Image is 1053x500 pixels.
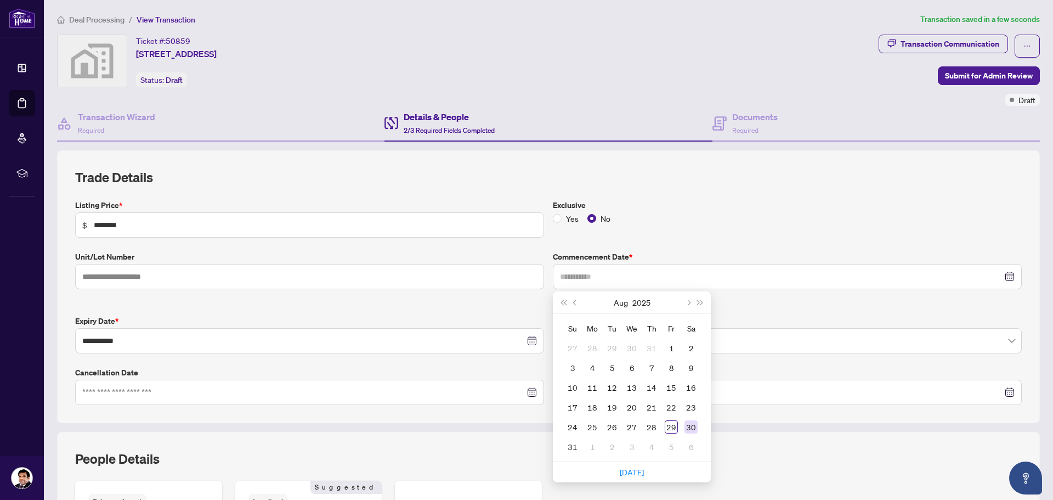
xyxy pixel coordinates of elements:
div: 31 [645,341,658,355]
div: 29 [605,341,619,355]
label: Board [553,315,1022,327]
td: 2025-08-03 [563,358,582,378]
span: 2/3 Required Fields Completed [404,126,495,134]
article: Transaction saved in a few seconds [920,13,1040,26]
span: Draft [166,75,183,85]
div: 18 [586,401,599,414]
h2: People Details [75,450,160,468]
a: [DATE] [620,467,644,477]
td: 2025-08-21 [642,397,661,417]
div: 10 [566,381,579,394]
button: Choose a year [632,291,650,313]
span: $ [82,219,87,231]
div: 20 [625,401,638,414]
th: Su [563,318,582,338]
th: Mo [582,318,602,338]
div: 22 [665,401,678,414]
h4: Documents [732,110,778,123]
td: 2025-09-02 [602,437,622,457]
label: Unit/Lot Number [75,251,544,263]
div: 7 [645,361,658,374]
div: 30 [625,341,638,355]
img: Profile Icon [12,468,32,488]
th: Fr [661,318,681,338]
div: 12 [605,381,619,394]
td: 2025-08-04 [582,358,602,378]
button: Transaction Communication [879,35,1008,53]
div: 2 [684,341,698,355]
div: Transaction Communication [901,35,999,53]
span: Deal Processing [69,15,124,25]
div: 2 [605,440,619,453]
td: 2025-08-06 [622,358,642,378]
td: 2025-08-10 [563,378,582,397]
span: Draft [1018,94,1035,106]
button: Previous month (PageUp) [569,291,581,313]
div: 14 [645,381,658,394]
img: logo [9,8,35,29]
td: 2025-08-13 [622,378,642,397]
h4: Details & People [404,110,495,123]
span: View Transaction [137,15,195,25]
div: 19 [605,401,619,414]
td: 2025-08-20 [622,397,642,417]
td: 2025-08-16 [681,378,701,397]
td: 2025-08-07 [642,358,661,378]
button: Submit for Admin Review [938,66,1040,85]
div: 9 [684,361,698,374]
td: 2025-07-30 [622,338,642,358]
th: Tu [602,318,622,338]
label: Expiry Date [75,315,544,327]
div: 4 [645,440,658,453]
th: We [622,318,642,338]
td: 2025-07-27 [563,338,582,358]
div: 24 [566,420,579,434]
td: 2025-09-04 [642,437,661,457]
button: Next month (PageDown) [682,291,694,313]
span: Required [78,126,104,134]
span: [STREET_ADDRESS] [136,47,217,60]
td: 2025-09-01 [582,437,602,457]
div: 29 [665,420,678,434]
td: 2025-08-22 [661,397,681,417]
div: 5 [605,361,619,374]
td: 2025-08-18 [582,397,602,417]
span: 50859 [166,36,190,46]
td: 2025-08-28 [642,417,661,437]
label: Suspension Date [553,367,1022,379]
td: 2025-08-11 [582,378,602,397]
td: 2025-08-19 [602,397,622,417]
div: 27 [625,420,638,434]
div: 15 [665,381,678,394]
label: Commencement Date [553,251,1022,263]
td: 2025-07-31 [642,338,661,358]
td: 2025-08-25 [582,417,602,437]
div: 1 [586,440,599,453]
span: Submit for Admin Review [945,67,1033,85]
div: 1 [665,341,678,355]
div: 13 [625,381,638,394]
div: 31 [566,440,579,453]
td: 2025-08-05 [602,358,622,378]
label: Cancellation Date [75,367,544,379]
td: 2025-07-29 [602,338,622,358]
li: / [129,13,132,26]
span: Suggested [310,481,382,494]
button: Open asap [1009,462,1042,495]
div: 28 [586,341,599,355]
td: 2025-08-15 [661,378,681,397]
td: 2025-08-26 [602,417,622,437]
div: 3 [625,440,638,453]
td: 2025-09-06 [681,437,701,457]
span: Required [732,126,758,134]
div: 21 [645,401,658,414]
td: 2025-08-27 [622,417,642,437]
span: Yes [562,212,583,224]
td: 2025-08-24 [563,417,582,437]
div: Ticket #: [136,35,190,47]
button: Last year (Control + left) [557,291,569,313]
td: 2025-08-12 [602,378,622,397]
td: 2025-08-23 [681,397,701,417]
span: ellipsis [1023,42,1031,50]
div: 11 [586,381,599,394]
